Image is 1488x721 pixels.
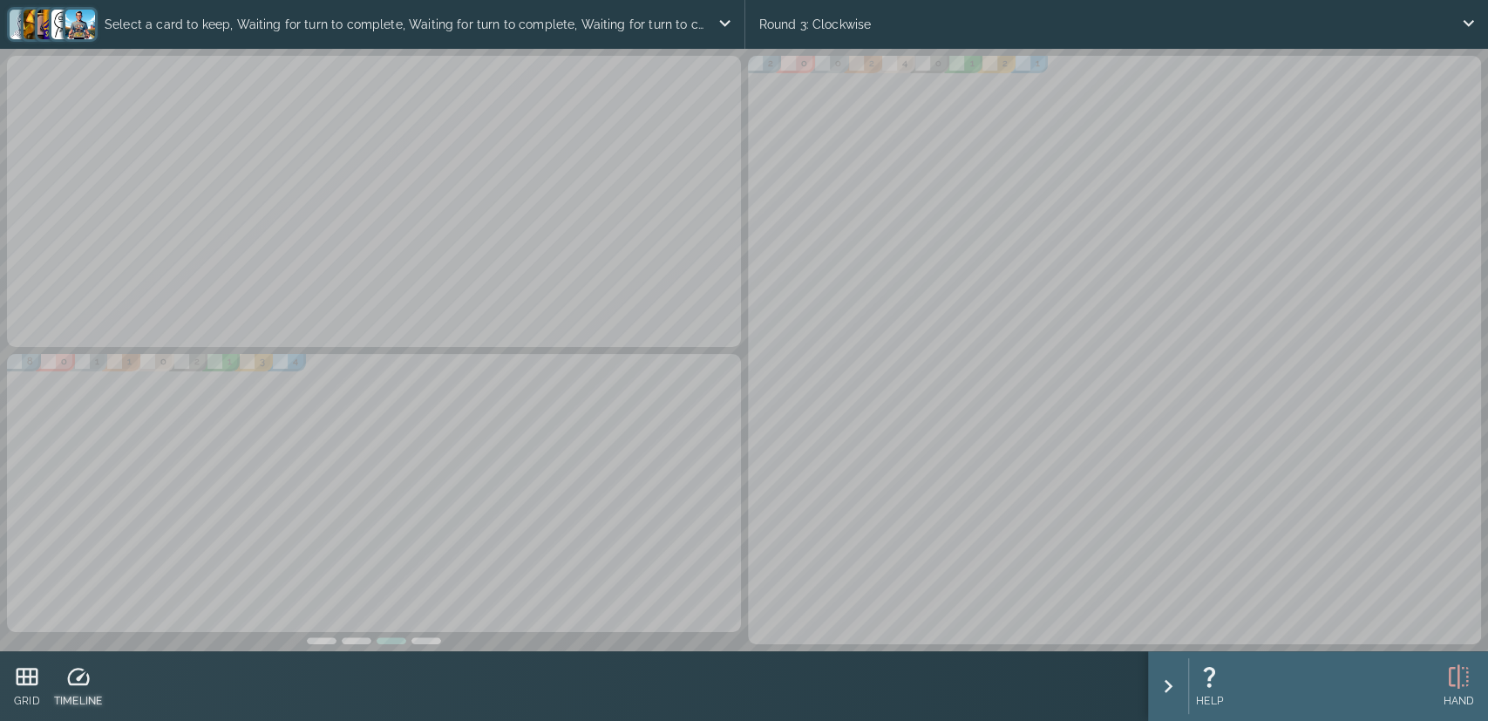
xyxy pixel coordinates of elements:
[51,10,81,39] img: 90486fc592dae9645688f126410224d3.png
[1188,651,1189,721] div: ;
[54,693,102,709] p: TIMELINE
[1443,693,1474,709] p: HAND
[24,10,53,39] img: 100802896443e37bb00d09b3b40e5628.png
[65,10,95,39] img: a9791aa7379b30831fb32b43151c7d97.png
[10,10,39,39] img: 27fe5f41d76690b9e274fd96f4d02f98.png
[14,693,40,709] p: GRID
[37,10,67,39] img: 7ce405b35252b32175a1b01a34a246c5.png
[1196,693,1223,709] p: HELP
[98,7,717,42] p: Select a card to keep, Waiting for turn to complete, Waiting for turn to complete, Waiting for tu...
